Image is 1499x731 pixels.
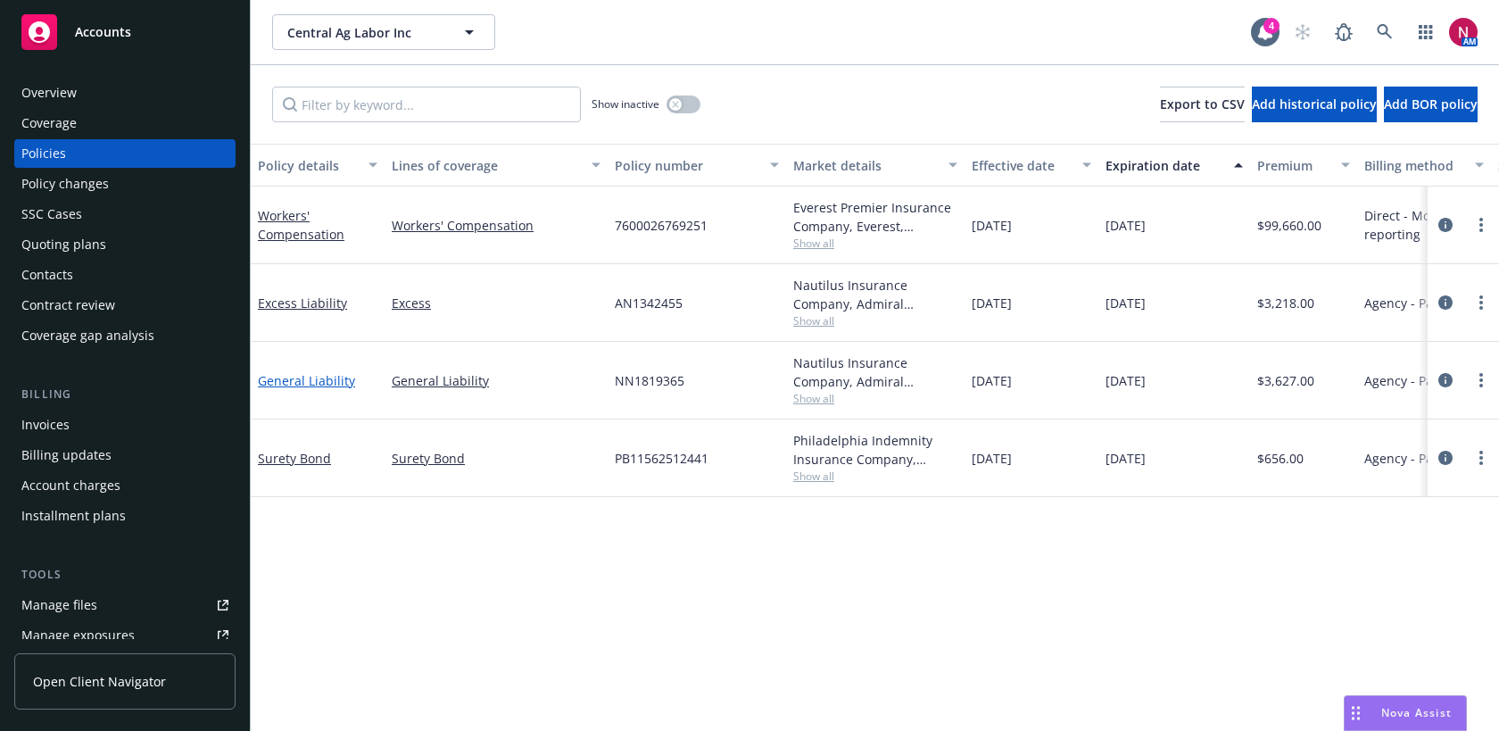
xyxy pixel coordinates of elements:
a: circleInformation [1435,370,1456,391]
a: Search [1367,14,1403,50]
span: Open Client Navigator [33,672,166,691]
button: Lines of coverage [385,144,608,187]
a: Contract review [14,291,236,320]
span: $99,660.00 [1257,216,1321,235]
a: General Liability [392,371,600,390]
span: [DATE] [972,449,1012,468]
button: Add historical policy [1252,87,1377,122]
span: Agency - Pay in full [1364,294,1478,312]
input: Filter by keyword... [272,87,581,122]
span: Add BOR policy [1384,96,1478,112]
span: Export to CSV [1160,96,1245,112]
a: more [1470,447,1492,469]
a: Surety Bond [258,450,331,467]
button: Billing method [1357,144,1491,187]
div: Installment plans [21,502,126,530]
a: Surety Bond [392,449,600,468]
div: Billing [14,386,236,403]
a: more [1470,214,1492,236]
div: Nautilus Insurance Company, Admiral Insurance Group ([PERSON_NAME] Corporation), [GEOGRAPHIC_DATA] [793,353,957,391]
span: Show all [793,236,957,251]
div: Policy number [615,156,759,175]
a: Manage files [14,591,236,619]
a: Excess Liability [258,295,347,312]
a: Manage exposures [14,621,236,650]
a: Switch app [1408,14,1444,50]
a: Contacts [14,261,236,289]
button: Add BOR policy [1384,87,1478,122]
span: Show all [793,391,957,406]
a: Workers' Compensation [392,216,600,235]
span: Agency - Pay in full [1364,371,1478,390]
div: Contract review [21,291,115,320]
span: AN1342455 [615,294,683,312]
div: Premium [1257,156,1330,175]
div: Tools [14,566,236,584]
div: Market details [793,156,938,175]
div: 4 [1263,18,1280,34]
a: SSC Cases [14,200,236,228]
a: Accounts [14,7,236,57]
span: $3,627.00 [1257,371,1314,390]
div: Manage files [21,591,97,619]
div: Manage exposures [21,621,135,650]
span: [DATE] [972,294,1012,312]
span: 7600026769251 [615,216,708,235]
a: more [1470,292,1492,313]
span: Agency - Pay in full [1364,449,1478,468]
a: Coverage gap analysis [14,321,236,350]
a: more [1470,370,1492,391]
span: Accounts [75,25,131,39]
div: Policy details [258,156,358,175]
button: Central Ag Labor Inc [272,14,495,50]
span: [DATE] [972,371,1012,390]
a: circleInformation [1435,292,1456,313]
div: SSC Cases [21,200,82,228]
a: Billing updates [14,441,236,469]
div: Policies [21,139,66,168]
span: $656.00 [1257,449,1304,468]
div: Account charges [21,471,120,500]
span: PB11562512441 [615,449,708,468]
div: Effective date [972,156,1072,175]
div: Quoting plans [21,230,106,259]
a: Policies [14,139,236,168]
div: Expiration date [1106,156,1223,175]
a: Invoices [14,411,236,439]
a: Policy changes [14,170,236,198]
img: photo [1449,18,1478,46]
span: [DATE] [1106,371,1146,390]
a: General Liability [258,372,355,389]
button: Effective date [965,144,1098,187]
span: $3,218.00 [1257,294,1314,312]
a: Report a Bug [1326,14,1362,50]
a: circleInformation [1435,214,1456,236]
a: Start snowing [1285,14,1321,50]
a: Installment plans [14,502,236,530]
div: Invoices [21,411,70,439]
div: Billing method [1364,156,1464,175]
span: Central Ag Labor Inc [287,23,442,42]
div: Contacts [21,261,73,289]
a: Excess [392,294,600,312]
button: Nova Assist [1344,695,1467,731]
div: Coverage [21,109,77,137]
a: circleInformation [1435,447,1456,469]
a: Coverage [14,109,236,137]
div: Policy changes [21,170,109,198]
div: Coverage gap analysis [21,321,154,350]
span: Nova Assist [1381,705,1452,720]
span: Add historical policy [1252,96,1377,112]
div: Drag to move [1345,696,1367,730]
span: Show all [793,313,957,328]
span: [DATE] [1106,294,1146,312]
div: Philadelphia Indemnity Insurance Company, Philadelphia Insurance Companies, Surety1 [793,431,957,469]
a: Account charges [14,471,236,500]
span: NN1819365 [615,371,684,390]
div: Lines of coverage [392,156,581,175]
button: Export to CSV [1160,87,1245,122]
button: Policy number [608,144,786,187]
span: Direct - Monthly reporting [1364,206,1484,244]
a: Quoting plans [14,230,236,259]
